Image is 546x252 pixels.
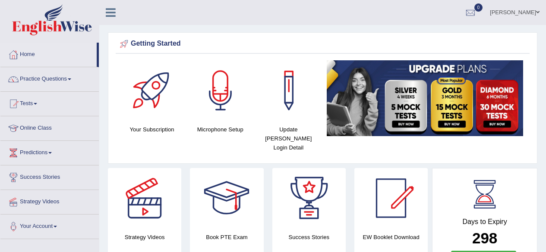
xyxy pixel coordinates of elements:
a: Success Stories [0,165,99,187]
a: Strategy Videos [0,190,99,212]
h4: Update [PERSON_NAME] Login Detail [259,125,318,152]
b: 298 [472,230,497,246]
span: 0 [474,3,483,12]
h4: Success Stories [272,233,346,242]
div: Getting Started [118,37,527,50]
h4: Days to Expiry [442,218,527,226]
a: Practice Questions [0,67,99,89]
a: Home [0,43,97,64]
a: Your Account [0,215,99,236]
a: Tests [0,92,99,113]
h4: Book PTE Exam [190,233,263,242]
a: Online Class [0,116,99,138]
h4: Your Subscription [122,125,182,134]
h4: Strategy Videos [108,233,181,242]
a: Predictions [0,141,99,162]
img: small5.jpg [327,60,523,136]
h4: EW Booklet Download [354,233,428,242]
h4: Microphone Setup [190,125,250,134]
